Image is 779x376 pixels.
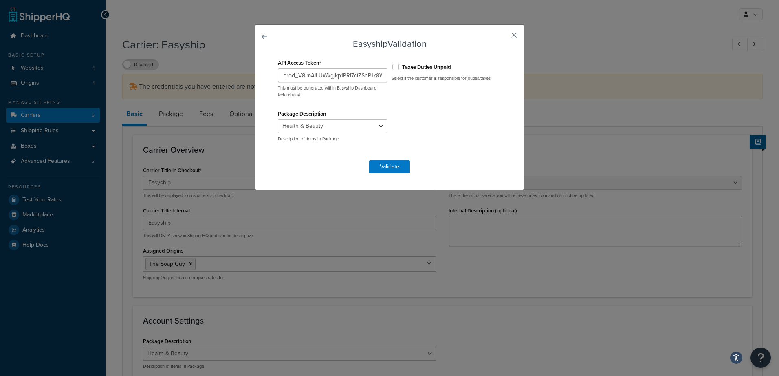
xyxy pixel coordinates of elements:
[278,60,321,66] label: API Access Token
[402,63,451,71] label: Taxes Duties Unpaid
[276,39,503,49] h3: Easyship Validation
[278,85,387,98] p: This must be generated within Easyship Dashboard beforehand.
[278,111,326,117] label: Package Description
[278,136,387,142] p: Description of Items In Package
[369,160,410,173] button: Validate
[392,75,501,81] p: Select if the customer is responsible for duties/taxes.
